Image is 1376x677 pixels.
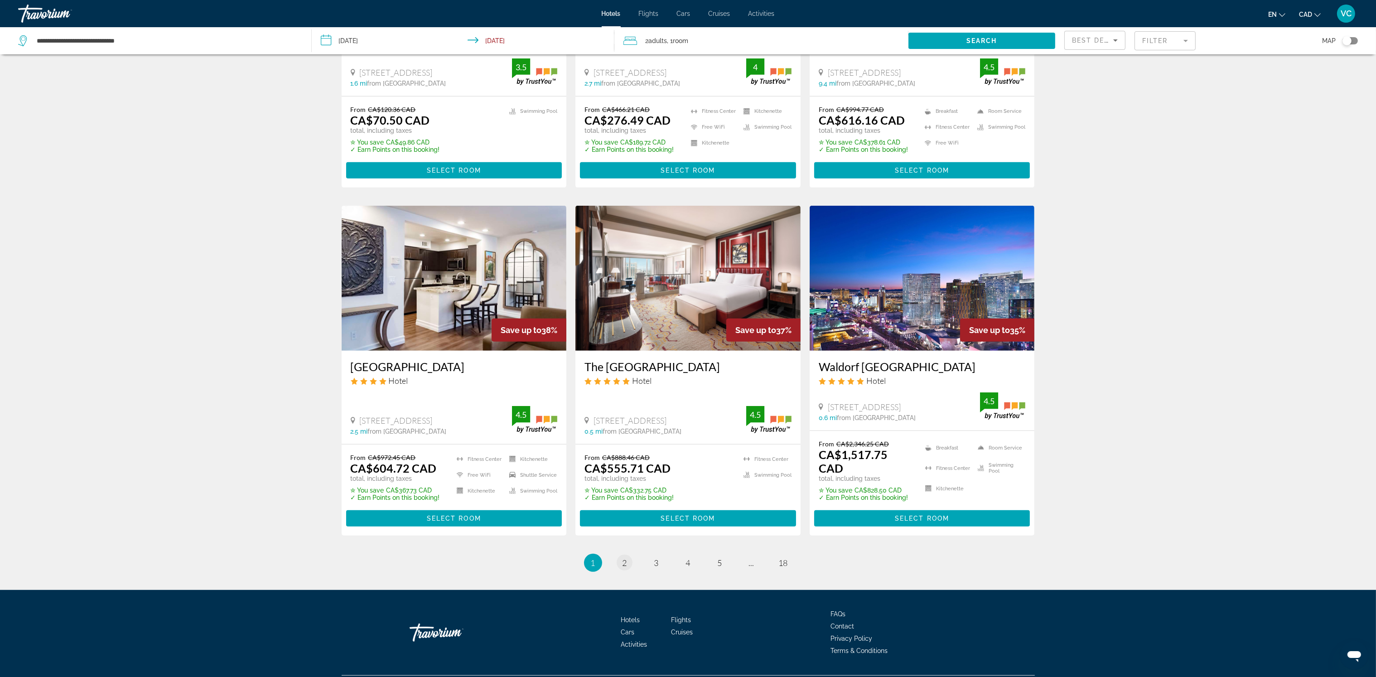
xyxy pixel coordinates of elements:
span: ✮ You save [819,487,852,494]
img: trustyou-badge.svg [512,406,557,433]
li: Swimming Pool [973,460,1026,476]
span: from [GEOGRAPHIC_DATA] [603,428,681,435]
a: Hotels [602,10,621,17]
li: Free WiFi [452,469,505,481]
p: ✓ Earn Points on this booking! [819,494,914,501]
a: Cars [621,629,634,636]
a: Select Room [580,164,796,174]
button: Search [908,33,1055,49]
nav: Pagination [342,554,1035,572]
img: Hotel image [575,206,801,351]
a: Contact [831,623,855,630]
li: Free WiFi [686,121,739,133]
span: ... [749,558,754,568]
div: 3.5 [512,62,530,73]
div: 4.5 [980,62,998,73]
span: Room [673,37,688,44]
span: 4 [686,558,690,568]
button: Change language [1268,8,1285,21]
span: [STREET_ADDRESS] [360,416,433,426]
li: Fitness Center [739,454,792,465]
a: Cruises [709,10,730,17]
img: trustyou-badge.svg [746,58,792,85]
ins: CA$276.49 CAD [584,113,671,127]
span: from [GEOGRAPHIC_DATA] [368,428,447,435]
span: CAD [1299,11,1312,18]
button: Select Room [580,510,796,527]
a: Privacy Policy [831,635,873,642]
li: Kitchenette [505,454,557,465]
p: ✓ Earn Points on this booking! [584,494,674,501]
span: , 1 [667,34,688,47]
mat-select: Sort by [1072,35,1118,46]
span: 9.4 mi [819,80,836,87]
span: Hotels [621,616,640,624]
p: CA$332.75 CAD [584,487,674,494]
p: ✓ Earn Points on this booking! [351,494,440,501]
ins: CA$70.50 CAD [351,113,430,127]
a: Select Room [814,512,1030,522]
span: 5 [718,558,722,568]
a: [GEOGRAPHIC_DATA] [351,360,558,373]
span: Hotel [632,376,652,386]
button: Select Room [814,510,1030,527]
img: trustyou-badge.svg [746,406,792,433]
li: Room Service [973,440,1026,456]
a: Cruises [671,629,693,636]
div: 38% [492,319,566,342]
button: Change currency [1299,8,1321,21]
span: ✮ You save [584,487,618,494]
span: Hotel [866,376,886,386]
span: ✮ You save [351,139,384,146]
img: trustyou-badge.svg [980,58,1025,85]
span: From [819,440,834,448]
span: 3 [654,558,659,568]
span: [STREET_ADDRESS] [594,68,666,77]
a: FAQs [831,610,846,618]
span: ✮ You save [351,487,384,494]
p: CA$189.72 CAD [584,139,674,146]
img: Hotel image [342,206,567,351]
span: from [GEOGRAPHIC_DATA] [601,80,680,87]
a: The [GEOGRAPHIC_DATA] [584,360,792,373]
a: Activities [748,10,775,17]
span: Select Room [427,515,481,522]
span: 1 [591,558,595,568]
div: 5 star Hotel [584,376,792,386]
p: total, including taxes [351,475,440,482]
span: from [GEOGRAPHIC_DATA] [837,414,916,421]
p: CA$367.73 CAD [351,487,440,494]
li: Shuttle Service [505,469,557,481]
span: From [584,106,600,113]
p: total, including taxes [819,475,914,482]
del: CA$2,346.25 CAD [836,440,889,448]
button: Select Room [580,162,796,179]
button: Travelers: 2 adults, 0 children [614,27,908,54]
img: trustyou-badge.svg [512,58,557,85]
ins: CA$555.71 CAD [584,461,671,475]
a: Hotel image [810,206,1035,351]
li: Room Service [973,106,1025,117]
span: ✮ You save [584,139,618,146]
ins: CA$1,517.75 CAD [819,448,888,475]
li: Fitness Center [452,454,505,465]
span: Select Room [661,515,715,522]
a: Flights [671,616,691,624]
span: Select Room [895,167,949,174]
li: Swimming Pool [739,469,792,481]
p: total, including taxes [819,127,908,134]
span: 1.6 mi [351,80,367,87]
li: Breakfast [921,440,973,456]
p: ✓ Earn Points on this booking! [819,146,908,153]
li: Fitness Center [921,460,973,476]
div: 37% [726,319,801,342]
span: [STREET_ADDRESS] [360,68,433,77]
span: Select Room [895,515,949,522]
